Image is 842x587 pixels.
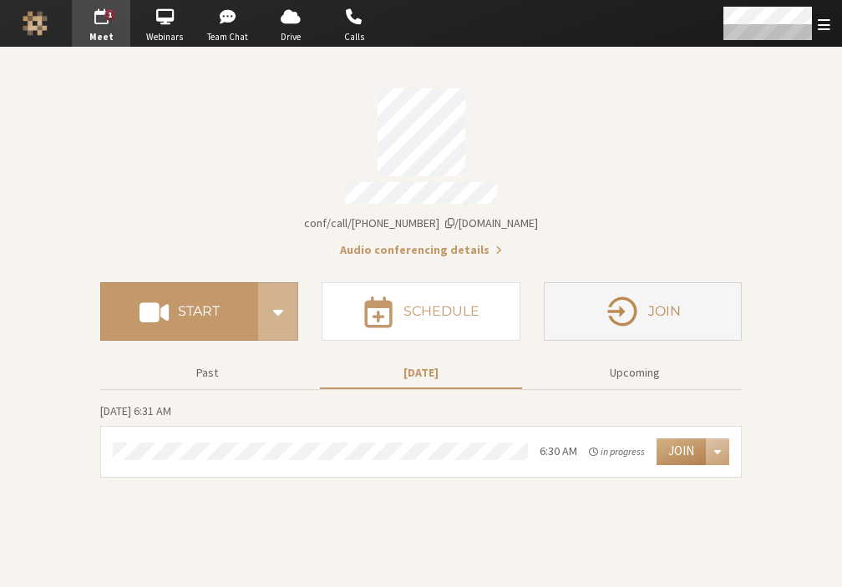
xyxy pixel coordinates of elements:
[199,30,257,44] span: Team Chat
[258,282,298,341] div: Start conference options
[706,438,729,465] div: Open menu
[100,282,258,341] button: Start
[100,403,171,418] span: [DATE] 6:31 AM
[261,30,320,44] span: Drive
[589,444,645,459] em: in progress
[100,77,742,259] section: Account details
[106,358,308,387] button: Past
[540,443,577,460] div: 6:30 AM
[657,438,706,465] button: Join
[304,215,538,230] span: Copy my meeting room link
[325,30,383,44] span: Calls
[648,305,681,318] h4: Join
[304,215,538,232] button: Copy my meeting room linkCopy my meeting room link
[544,282,742,341] button: Join
[340,241,502,259] button: Audio conferencing details
[105,9,116,21] div: 1
[23,11,48,36] img: Iotum
[320,358,522,387] button: [DATE]
[178,305,220,318] h4: Start
[534,358,736,387] button: Upcoming
[100,402,742,478] section: Today's Meetings
[72,30,130,44] span: Meet
[322,282,520,341] button: Schedule
[135,30,194,44] span: Webinars
[403,305,479,318] h4: Schedule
